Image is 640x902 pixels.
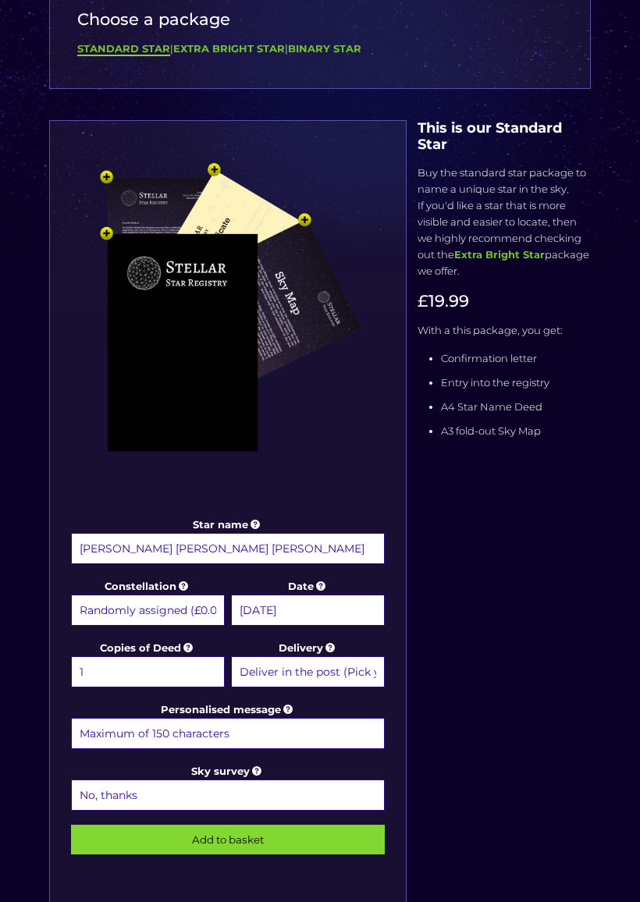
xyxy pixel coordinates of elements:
[454,248,545,261] a: Extra Bright Star
[428,291,469,311] span: 19.99
[231,595,385,626] input: Date
[71,517,385,566] label: Star name
[71,640,225,690] label: Copies of Deed
[71,718,385,749] input: Personalised message
[441,399,591,415] li: A4 Star Name Deed
[71,578,225,628] label: Constellation
[173,42,285,55] a: Extra Bright Star
[418,120,591,153] h4: This is our Standard Star
[231,656,385,687] select: Delivery
[231,640,385,690] label: Delivery
[77,9,563,29] h3: Choose a package
[441,350,591,367] li: Confirmation letter
[77,41,563,57] div: | |
[77,42,170,56] a: Standard Star
[231,578,385,628] label: Date
[71,533,385,564] input: Star name
[77,42,170,55] b: Standard Star
[71,595,225,626] select: Constellation
[441,375,591,391] li: Entry into the registry
[288,42,361,55] a: Binary Star
[68,160,388,512] img: tucked-zoomable-0-2.png
[418,165,591,279] p: Buy the standard star package to name a unique star in the sky. If you'd like a star that is more...
[71,825,385,854] input: Add to basket
[191,765,264,777] a: Sky survey
[71,656,225,687] select: Copies of Deed
[71,701,385,751] label: Personalised message
[71,779,385,811] select: Sky survey
[441,423,591,439] li: A3 fold-out Sky Map
[418,322,591,339] p: With a this package, you get:
[418,291,591,311] h3: £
